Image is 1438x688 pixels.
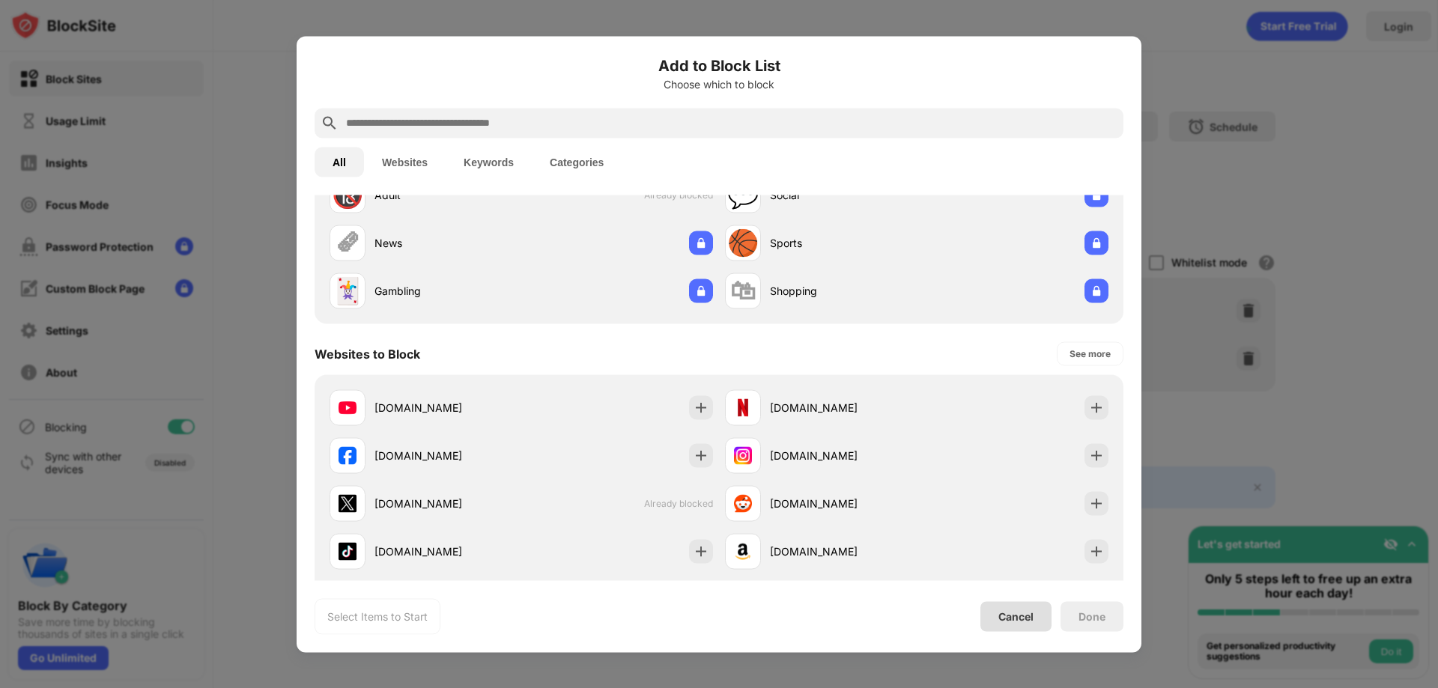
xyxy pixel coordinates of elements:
div: Sports [770,235,917,251]
div: Cancel [998,610,1034,623]
img: favicons [339,446,357,464]
div: 💬 [727,180,759,210]
div: [DOMAIN_NAME] [374,448,521,463]
span: Already blocked [644,498,713,509]
h6: Add to Block List [315,54,1123,76]
div: [DOMAIN_NAME] [374,400,521,415]
button: All [315,147,364,177]
button: Keywords [446,147,532,177]
div: Social [770,187,917,203]
div: [DOMAIN_NAME] [770,544,917,559]
div: Websites to Block [315,346,420,361]
button: Categories [532,147,622,177]
div: Done [1078,610,1105,622]
div: 🏀 [727,228,759,258]
div: News [374,235,521,251]
div: [DOMAIN_NAME] [374,544,521,559]
button: Websites [364,147,446,177]
div: Adult [374,187,521,203]
div: [DOMAIN_NAME] [770,496,917,511]
div: See more [1070,346,1111,361]
img: favicons [734,446,752,464]
div: 🃏 [332,275,363,306]
div: 🔞 [332,180,363,210]
div: [DOMAIN_NAME] [770,400,917,415]
img: favicons [734,494,752,512]
img: favicons [339,494,357,512]
div: Shopping [770,283,917,299]
img: favicons [339,542,357,560]
div: Select Items to Start [327,609,428,624]
div: Gambling [374,283,521,299]
div: [DOMAIN_NAME] [770,448,917,463]
img: favicons [734,542,752,560]
img: favicons [734,398,752,416]
div: 🗞 [335,228,360,258]
div: Choose which to block [315,78,1123,90]
img: search.svg [321,114,339,132]
span: Already blocked [644,189,713,201]
div: 🛍 [730,275,756,306]
img: favicons [339,398,357,416]
div: [DOMAIN_NAME] [374,496,521,511]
